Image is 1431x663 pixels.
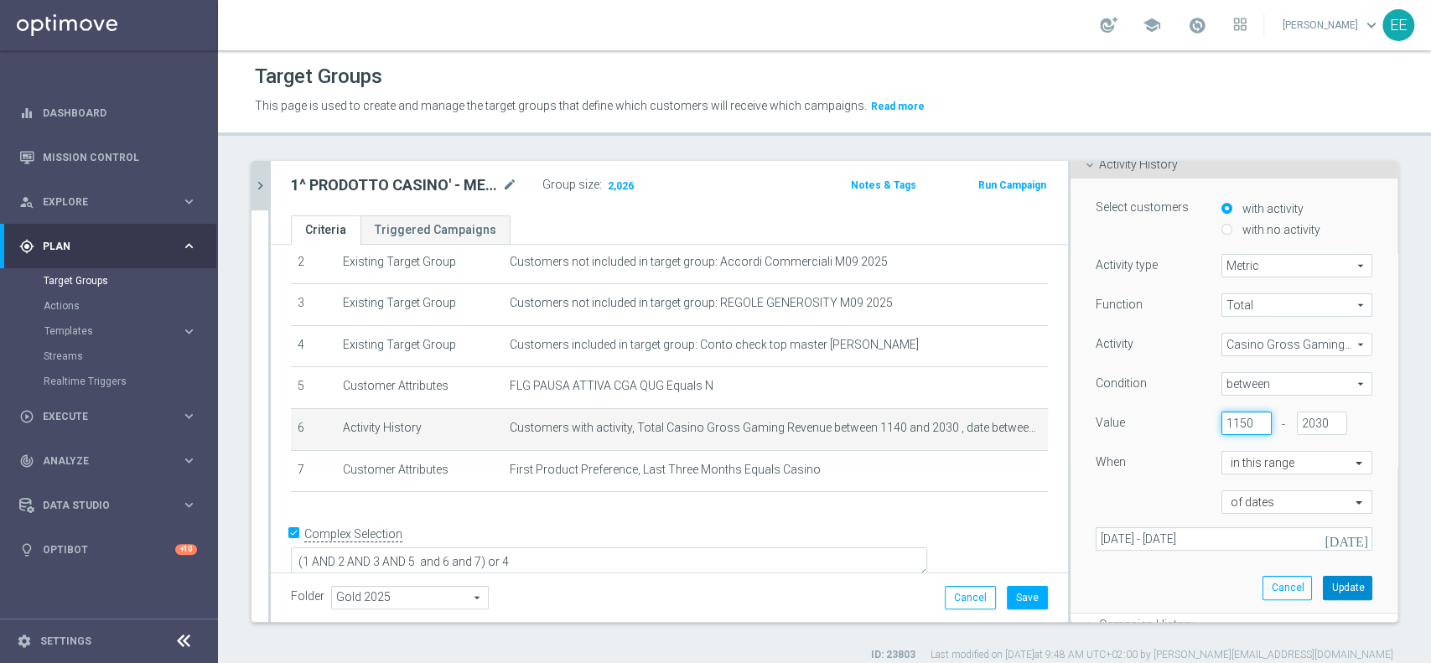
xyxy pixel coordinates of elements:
label: Activity [1096,336,1133,351]
button: Templates keyboard_arrow_right [44,324,198,338]
button: person_search Explore keyboard_arrow_right [18,195,198,209]
i: track_changes [19,453,34,469]
button: chevron_right [251,161,268,210]
span: First Product Preference, Last Three Months Equals Casino [510,463,821,477]
a: Dashboard [43,91,197,135]
button: Notes & Tags [849,176,918,194]
span: school [1143,16,1161,34]
button: Run Campaign [977,176,1048,194]
a: Target Groups [44,274,174,287]
td: 4 [291,325,336,367]
div: Dashboard [19,91,197,135]
span: Campaign History [1099,618,1195,631]
td: 6 [291,408,336,450]
h1: Target Groups [255,65,382,89]
div: Execute [19,409,181,424]
span: Activity History [1099,158,1178,171]
td: Customer Attributes [336,367,503,409]
label: : [599,178,602,192]
a: Criteria [291,215,360,245]
button: gps_fixed Plan keyboard_arrow_right [18,240,198,253]
button: [DATE] [1322,527,1372,552]
button: Update [1323,576,1372,599]
label: Activity type [1096,257,1158,272]
span: 2,026 [606,179,635,195]
div: Analyze [19,453,181,469]
a: Realtime Triggers [44,375,174,388]
div: Data Studio [19,498,181,513]
div: Explore [19,194,181,210]
h2: 1^ PRODOTTO CASINO' - MEDIUM 1.001 - 3.000 GGR CASINO' M08 [291,175,499,195]
td: 2 [291,242,336,284]
label: Last modified on [DATE] at 9:48 AM UTC+02:00 by [PERSON_NAME][EMAIL_ADDRESS][DOMAIN_NAME] [931,648,1393,662]
div: Optibot [19,527,197,572]
span: keyboard_arrow_down [1362,16,1381,34]
button: Mission Control [18,151,198,164]
span: Customers with activity, Total Casino Gross Gaming Revenue between 1140 and 2030 , date between '... [510,421,1041,435]
i: keyboard_arrow_right [181,497,197,513]
a: [PERSON_NAME]keyboard_arrow_down [1281,13,1382,38]
span: This page is used to create and manage the target groups that define which customers will receive... [255,99,867,112]
td: Activity History [336,408,503,450]
span: Templates [44,326,164,336]
i: settings [17,634,32,649]
div: Target Groups [44,268,216,293]
i: keyboard_arrow_right [181,238,197,254]
div: Plan [19,239,181,254]
button: lightbulb Optibot +10 [18,543,198,557]
ng-select: of dates [1221,490,1372,514]
td: Customer Attributes [336,450,503,492]
label: Condition [1096,376,1147,391]
label: Function [1096,297,1143,312]
a: Mission Control [43,135,197,179]
label: with no activity [1238,222,1320,237]
button: equalizer Dashboard [18,106,198,120]
div: EE [1382,9,1414,41]
button: play_circle_outline Execute keyboard_arrow_right [18,410,198,423]
button: Read more [869,97,926,116]
a: Settings [40,636,91,646]
i: keyboard_arrow_right [181,408,197,424]
a: Triggered Campaigns [360,215,511,245]
label: with activity [1238,201,1304,216]
a: Streams [44,350,174,363]
label: Value [1096,415,1125,430]
i: lightbulb [19,542,34,557]
td: Existing Target Group [336,242,503,284]
ng-select: in this range [1221,451,1372,474]
input: Select date range [1096,527,1372,551]
i: chevron_right [252,178,268,194]
td: 3 [291,284,336,326]
i: gps_fixed [19,239,34,254]
td: 7 [291,450,336,492]
div: +10 [175,544,197,555]
a: Actions [44,299,174,313]
i: keyboard_arrow_right [181,194,197,210]
div: Streams [44,344,216,369]
i: equalizer [19,106,34,121]
i: mode_edit [502,175,517,195]
button: Cancel [945,586,996,609]
i: keyboard_arrow_right [181,453,197,469]
lable: Select customers [1096,200,1189,214]
td: Existing Target Group [336,284,503,326]
a: Optibot [43,527,175,572]
span: Execute [43,412,181,422]
div: Templates [44,326,181,336]
div: Actions [44,293,216,319]
span: Analyze [43,456,181,466]
div: Mission Control [19,135,197,179]
span: Customers not included in target group: REGOLE GENEROSITY M09 2025 [510,296,893,310]
td: Existing Target Group [336,325,503,367]
div: Templates [44,319,216,344]
label: Complex Selection [304,526,402,542]
button: track_changes Analyze keyboard_arrow_right [18,454,198,468]
span: Customers included in target group: Conto check top master [PERSON_NAME] [510,338,919,352]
